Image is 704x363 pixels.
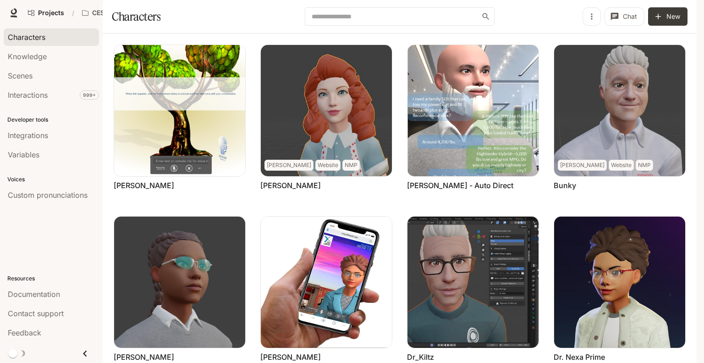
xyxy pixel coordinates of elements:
[114,180,174,190] a: [PERSON_NAME]
[260,352,321,362] a: [PERSON_NAME]
[261,45,392,176] img: Barbara
[407,45,539,176] img: Bob - Auto Direct
[114,352,174,362] a: [PERSON_NAME]
[407,217,539,348] img: Dr_Kiltz
[112,7,160,26] h1: Characters
[38,9,64,17] span: Projects
[68,8,78,18] div: /
[261,217,392,348] img: Cliff-Rusnak
[78,4,151,22] button: All workspaces
[554,352,605,362] a: Dr. Nexa Prime
[554,217,685,348] img: Dr. Nexa Prime
[114,45,245,176] img: Ash Adman
[114,217,245,348] img: Charles
[605,7,644,26] button: Chat
[554,45,685,176] img: Bunky
[92,9,137,17] p: CES AI Demos
[648,7,687,26] button: New
[260,180,321,190] a: [PERSON_NAME]
[407,352,434,362] a: Dr_Kiltz
[407,180,513,190] a: [PERSON_NAME] - Auto Direct
[554,180,576,190] a: Bunky
[24,4,68,22] a: Go to projects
